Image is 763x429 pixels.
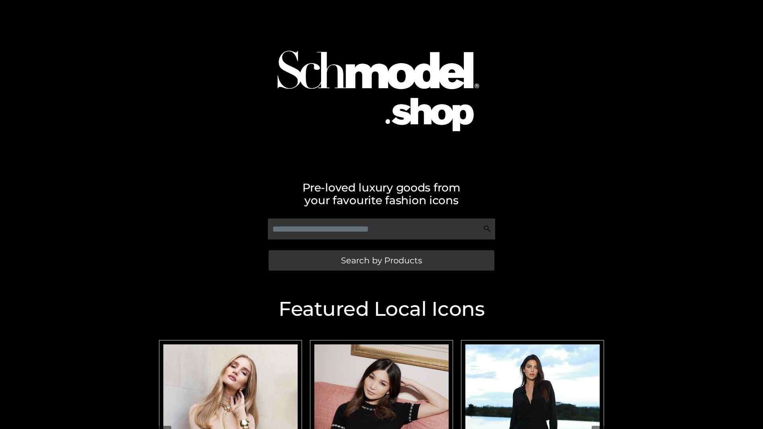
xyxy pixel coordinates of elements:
img: Search Icon [483,225,491,233]
a: Search by Products [269,250,494,271]
h2: Pre-loved luxury goods from your favourite fashion icons [155,181,608,207]
span: Search by Products [341,256,422,265]
h2: Featured Local Icons​ [155,299,608,319]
